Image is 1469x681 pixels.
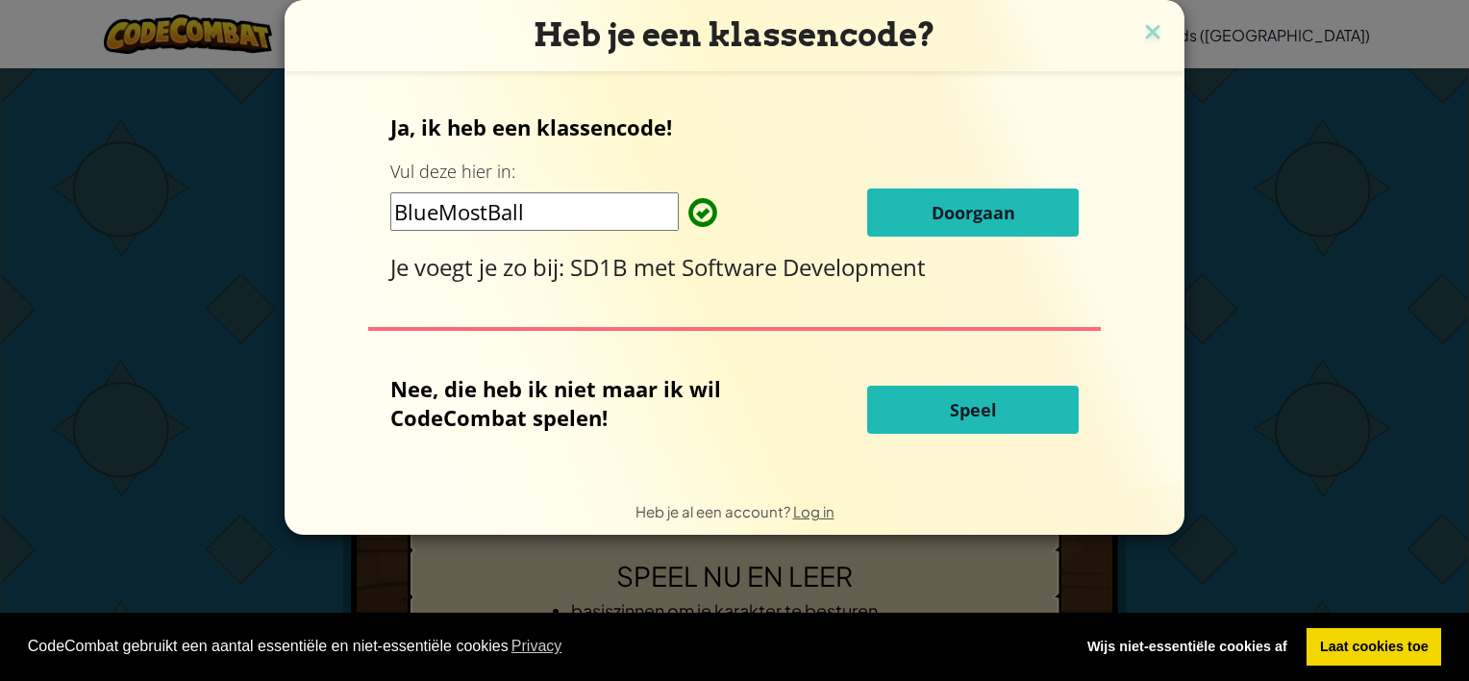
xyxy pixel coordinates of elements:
button: Doorgaan [867,189,1079,237]
span: SD1B [570,251,634,283]
p: Ja, ik heb een klassencode! [390,113,1080,141]
p: Nee, die heb ik niet maar ik wil CodeCombat spelen! [390,374,772,432]
a: deny cookies [1074,628,1300,667]
a: Log in [793,502,834,520]
a: allow cookies [1307,628,1441,667]
label: Vul deze hier in: [390,160,515,184]
span: met [634,251,682,283]
button: Speel [867,386,1079,434]
span: Heb je al een account? [635,502,793,520]
img: close icon [1140,19,1165,48]
span: Heb je een klassencode? [534,15,935,54]
span: Doorgaan [932,201,1015,224]
span: Speel [950,398,997,421]
a: learn more about cookies [509,632,565,661]
span: Je voegt je zo bij: [390,251,570,283]
span: Software Development [682,251,926,283]
span: CodeCombat gebruikt een aantal essentiële en niet-essentiële cookies [28,632,1059,661]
